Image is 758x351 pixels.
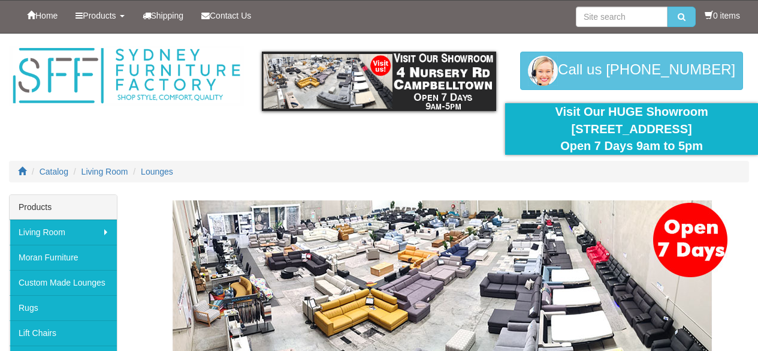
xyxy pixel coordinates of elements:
[40,167,68,176] a: Catalog
[10,195,117,220] div: Products
[10,270,117,295] a: Custom Made Lounges
[514,103,749,155] div: Visit Our HUGE Showroom [STREET_ADDRESS] Open 7 Days 9am to 5pm
[9,46,244,106] img: Sydney Furniture Factory
[262,52,497,111] img: showroom.gif
[151,11,184,20] span: Shipping
[576,7,668,27] input: Site search
[210,11,251,20] span: Contact Us
[18,1,67,31] a: Home
[141,167,173,176] a: Lounges
[35,11,58,20] span: Home
[10,295,117,320] a: Rugs
[81,167,128,176] a: Living Room
[10,220,117,245] a: Living Room
[10,245,117,270] a: Moran Furniture
[705,10,740,22] li: 0 items
[67,1,133,31] a: Products
[83,11,116,20] span: Products
[192,1,260,31] a: Contact Us
[10,320,117,346] a: Lift Chairs
[134,1,193,31] a: Shipping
